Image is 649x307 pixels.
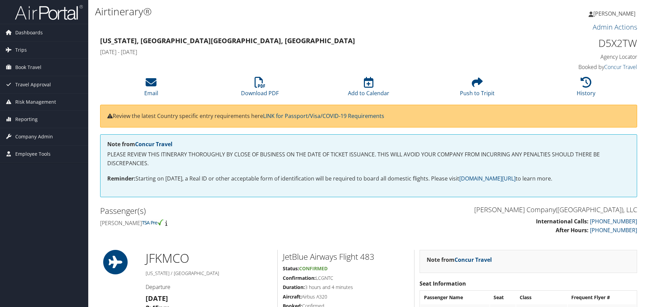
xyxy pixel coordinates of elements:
[100,219,364,227] h4: [PERSON_NAME]
[15,128,53,145] span: Company Admin
[577,81,595,97] a: History
[263,112,384,120] a: LINK for Passport/Visa/COVID-19 Requirements
[142,219,164,225] img: tsa-precheck.png
[460,81,495,97] a: Push to Tripit
[107,150,630,168] p: PLEASE REVIEW THIS ITINERARY THOROUGHLY BY CLOSE OF BUSINESS ON THE DATE OF TICKET ISSUANCE. THIS...
[568,291,636,304] th: Frequent Flyer #
[604,63,637,71] a: Concur Travel
[511,63,637,71] h4: Booked by
[593,22,637,32] a: Admin Actions
[283,275,409,282] h5: LCGNTC
[455,256,492,263] a: Concur Travel
[283,284,409,291] h5: 3 hours and 4 minutes
[107,140,172,148] strong: Note from
[15,59,41,76] span: Book Travel
[146,250,272,267] h1: JFK MCO
[283,251,409,262] h2: JetBlue Airways Flight 483
[283,275,316,281] strong: Confirmation:
[590,226,637,234] a: [PHONE_NUMBER]
[107,174,630,183] p: Starting on [DATE], a Real ID or other acceptable form of identification will be required to boar...
[283,284,305,290] strong: Duration:
[348,81,389,97] a: Add to Calendar
[536,218,589,225] strong: International Calls:
[100,205,364,217] h2: Passenger(s)
[15,4,83,20] img: airportal-logo.png
[15,76,51,93] span: Travel Approval
[15,93,56,110] span: Risk Management
[241,81,279,97] a: Download PDF
[511,36,637,50] h1: D5X2TW
[107,175,135,182] strong: Reminder:
[556,226,589,234] strong: After Hours:
[100,48,500,56] h4: [DATE] - [DATE]
[427,256,492,263] strong: Note from
[15,111,38,128] span: Reporting
[15,146,51,163] span: Employee Tools
[511,53,637,61] h4: Agency Locator
[283,293,409,300] h5: Airbus A320
[374,205,637,215] h3: [PERSON_NAME] Company([GEOGRAPHIC_DATA]), LLC
[100,36,355,45] strong: [US_STATE], [GEOGRAPHIC_DATA] [GEOGRAPHIC_DATA], [GEOGRAPHIC_DATA]
[283,293,302,300] strong: Aircraft:
[146,270,272,277] h5: [US_STATE] / [GEOGRAPHIC_DATA]
[593,10,635,17] span: [PERSON_NAME]
[135,140,172,148] a: Concur Travel
[299,265,328,272] span: Confirmed
[144,81,158,97] a: Email
[516,291,567,304] th: Class
[490,291,516,304] th: Seat
[107,112,630,121] p: Review the latest Country specific entry requirements here
[146,294,168,303] strong: [DATE]
[95,4,460,19] h1: Airtinerary®
[146,283,272,291] h4: Departure
[15,41,27,58] span: Trips
[590,218,637,225] a: [PHONE_NUMBER]
[589,3,642,24] a: [PERSON_NAME]
[459,175,516,182] a: [DOMAIN_NAME][URL]
[15,24,43,41] span: Dashboards
[421,291,489,304] th: Passenger Name
[420,280,466,287] strong: Seat Information
[283,265,299,272] strong: Status:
